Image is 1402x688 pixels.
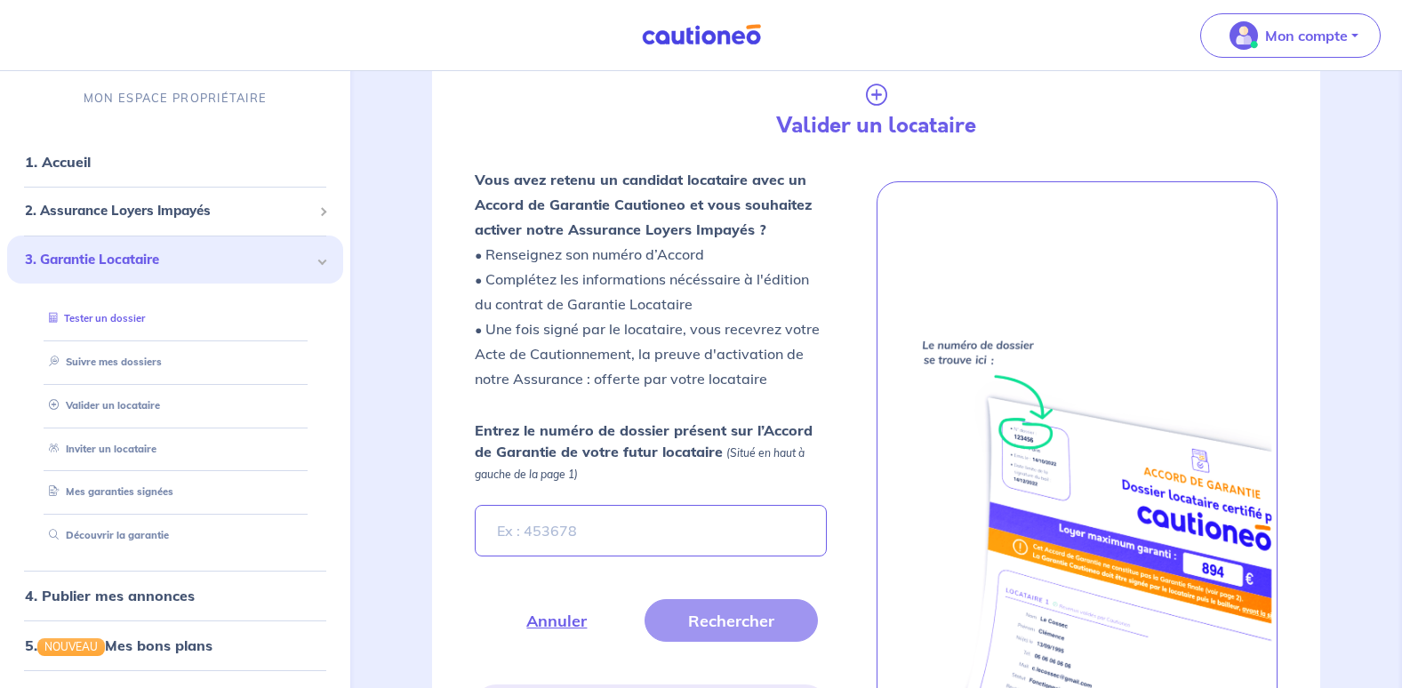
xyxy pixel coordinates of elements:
[42,443,156,455] a: Inviter un locataire
[42,356,162,368] a: Suivre mes dossiers
[25,587,195,604] a: 4. Publier mes annonces
[28,348,322,377] div: Suivre mes dossiers
[7,628,343,663] div: 5.NOUVEAUMes bons plans
[635,24,768,46] img: Cautioneo
[42,530,169,542] a: Découvrir la garantie
[42,399,160,412] a: Valider un locataire
[25,154,91,172] a: 1. Accueil
[28,391,322,420] div: Valider un locataire
[475,167,826,391] p: • Renseignez son numéro d’Accord • Complétez les informations nécéssaire à l'édition du contrat d...
[25,250,312,270] span: 3. Garantie Locataire
[475,171,812,238] strong: Vous avez retenu un candidat locataire avec un Accord de Garantie Cautioneo et vous souhaitez act...
[1200,13,1381,58] button: illu_account_valid_menu.svgMon compte
[1265,25,1348,46] p: Mon compte
[28,435,322,464] div: Inviter un locataire
[475,446,805,481] em: (Situé en haut à gauche de la page 1)
[1230,21,1258,50] img: illu_account_valid_menu.svg
[475,505,826,556] input: Ex : 453678
[28,478,322,508] div: Mes garanties signées
[7,236,343,284] div: 3. Garantie Locataire
[475,421,813,460] strong: Entrez le numéro de dossier présent sur l’Accord de Garantie de votre futur locataire
[25,636,212,654] a: 5.NOUVEAUMes bons plans
[28,522,322,551] div: Découvrir la garantie
[84,90,267,107] p: MON ESPACE PROPRIÉTAIRE
[42,313,145,325] a: Tester un dossier
[670,113,1082,139] h4: Valider un locataire
[28,305,322,334] div: Tester un dossier
[25,202,312,222] span: 2. Assurance Loyers Impayés
[483,599,630,642] button: Annuler
[7,145,343,180] div: 1. Accueil
[7,195,343,229] div: 2. Assurance Loyers Impayés
[42,486,173,499] a: Mes garanties signées
[7,578,343,613] div: 4. Publier mes annonces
